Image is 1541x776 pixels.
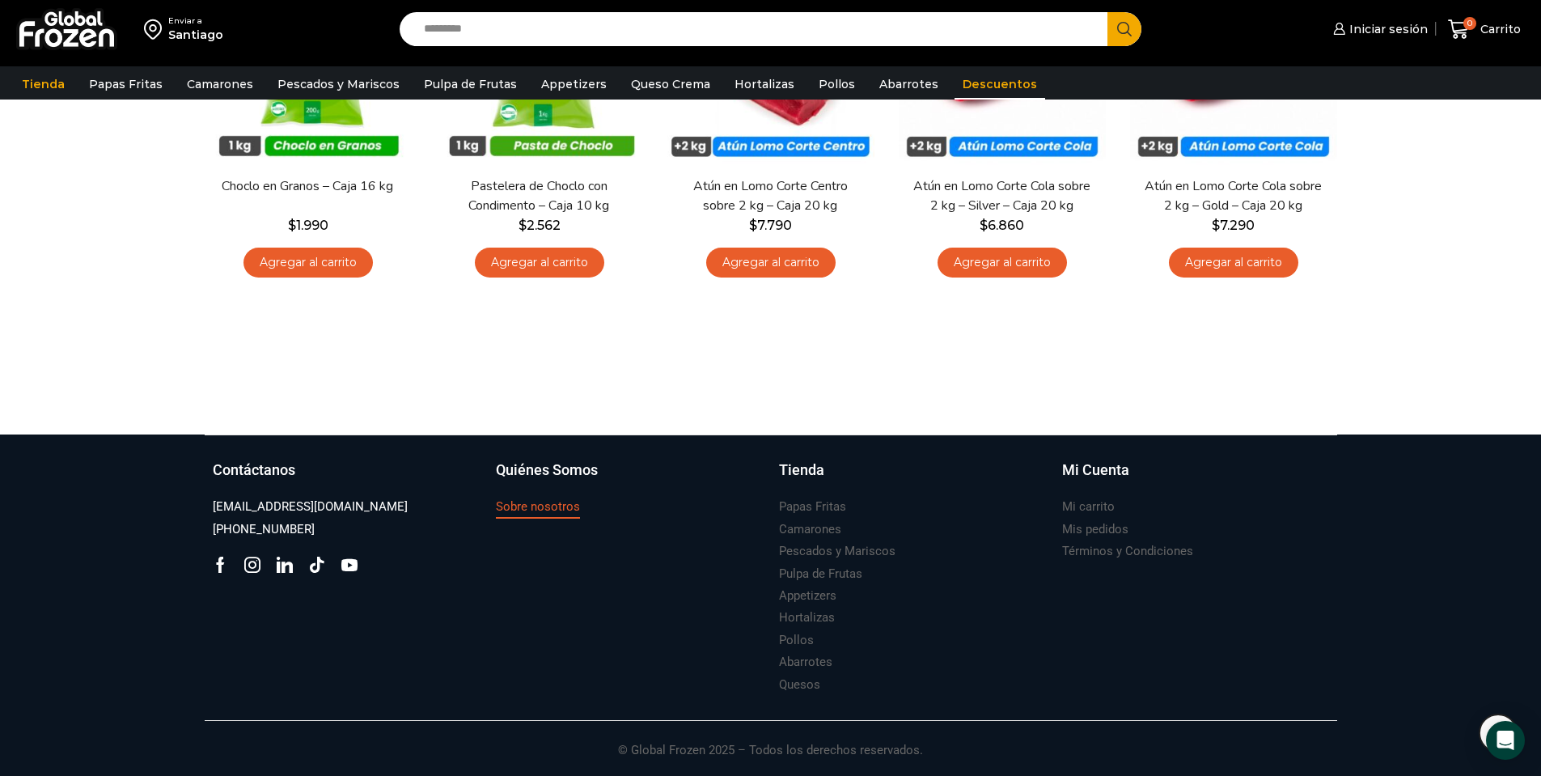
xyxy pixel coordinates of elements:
[749,218,757,233] span: $
[416,69,525,100] a: Pulpa de Frutas
[811,69,863,100] a: Pollos
[779,563,862,585] a: Pulpa de Frutas
[779,632,814,649] h3: Pollos
[1476,21,1521,37] span: Carrito
[1329,13,1428,45] a: Iniciar sesión
[1062,541,1193,562] a: Términos y Condiciones
[1345,21,1428,37] span: Iniciar sesión
[1062,519,1128,541] a: Mis pedidos
[677,177,863,214] a: Atún en Lomo Corte Centro sobre 2 kg – Caja 20 kg
[205,721,1337,760] p: © Global Frozen 2025 – Todos los derechos reservados.
[288,218,296,233] span: $
[496,496,580,518] a: Sobre nosotros
[214,177,400,196] a: Choclo en Granos – Caja 16 kg
[1062,496,1115,518] a: Mi carrito
[779,543,895,560] h3: Pescados y Mariscos
[1169,248,1298,278] a: Agregar al carrito: “Atún en Lomo Corte Cola sobre 2 kg - Gold – Caja 20 kg”
[779,674,820,696] a: Quesos
[749,218,792,233] bdi: 7.790
[706,248,836,278] a: Agregar al carrito: “Atún en Lomo Corte Centro sobre 2 kg - Caja 20 kg”
[213,498,408,515] h3: [EMAIL_ADDRESS][DOMAIN_NAME]
[179,69,261,100] a: Camarones
[213,496,408,518] a: [EMAIL_ADDRESS][DOMAIN_NAME]
[496,460,763,497] a: Quiénes Somos
[779,654,832,671] h3: Abarrotes
[779,585,836,607] a: Appetizers
[213,519,315,541] a: [PHONE_NUMBER]
[1212,218,1255,233] bdi: 7.290
[1140,177,1326,214] a: Atún en Lomo Corte Cola sobre 2 kg – Gold – Caja 20 kg
[1463,17,1476,30] span: 0
[496,460,598,481] h3: Quiénes Somos
[779,541,895,562] a: Pescados y Mariscos
[168,15,223,27] div: Enviar a
[1486,721,1525,760] div: Open Intercom Messenger
[213,460,295,481] h3: Contáctanos
[980,218,988,233] span: $
[779,498,846,515] h3: Papas Fritas
[871,69,946,100] a: Abarrotes
[779,460,1046,497] a: Tienda
[144,15,168,43] img: address-field-icon.svg
[1062,521,1128,538] h3: Mis pedidos
[1107,12,1141,46] button: Search button
[779,587,836,604] h3: Appetizers
[213,521,315,538] h3: [PHONE_NUMBER]
[1212,218,1220,233] span: $
[779,630,814,651] a: Pollos
[779,519,841,541] a: Camarones
[726,69,802,100] a: Hortalizas
[779,566,862,583] h3: Pulpa de Frutas
[908,177,1094,214] a: Atún en Lomo Corte Cola sobre 2 kg – Silver – Caja 20 kg
[168,27,223,43] div: Santiago
[779,460,824,481] h3: Tienda
[496,498,580,515] h3: Sobre nosotros
[1062,460,1329,497] a: Mi Cuenta
[779,609,835,626] h3: Hortalizas
[779,676,820,693] h3: Quesos
[1062,460,1129,481] h3: Mi Cuenta
[519,218,561,233] bdi: 2.562
[269,69,408,100] a: Pescados y Mariscos
[955,69,1045,100] a: Descuentos
[1062,543,1193,560] h3: Términos y Condiciones
[779,607,835,629] a: Hortalizas
[288,218,328,233] bdi: 1.990
[1062,498,1115,515] h3: Mi carrito
[533,69,615,100] a: Appetizers
[446,177,632,214] a: Pastelera de Choclo con Condimento – Caja 10 kg
[938,248,1067,278] a: Agregar al carrito: “Atún en Lomo Corte Cola sobre 2 kg - Silver - Caja 20 kg”
[779,496,846,518] a: Papas Fritas
[213,460,480,497] a: Contáctanos
[475,248,604,278] a: Agregar al carrito: “Pastelera de Choclo con Condimento - Caja 10 kg”
[779,651,832,673] a: Abarrotes
[519,218,527,233] span: $
[623,69,718,100] a: Queso Crema
[81,69,171,100] a: Papas Fritas
[14,69,73,100] a: Tienda
[779,521,841,538] h3: Camarones
[980,218,1024,233] bdi: 6.860
[243,248,373,278] a: Agregar al carrito: “Choclo en Granos - Caja 16 kg”
[1444,11,1525,49] a: 0 Carrito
